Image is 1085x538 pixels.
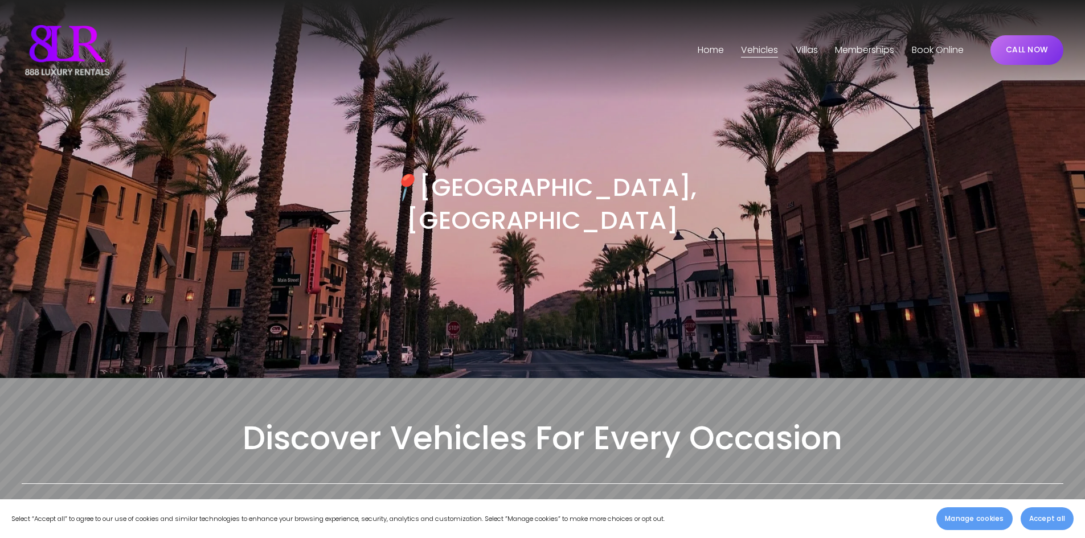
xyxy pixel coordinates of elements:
a: folder dropdown [741,41,778,59]
p: Select “Accept all” to agree to our use of cookies and similar technologies to enhance your brows... [11,513,665,525]
span: Vehicles [741,42,778,59]
a: folder dropdown [796,41,818,59]
button: Manage cookies [936,507,1012,530]
a: Book Online [912,41,964,59]
a: CALL NOW [990,35,1063,65]
span: Accept all [1029,514,1065,524]
h3: [GEOGRAPHIC_DATA], [GEOGRAPHIC_DATA] [282,171,803,237]
span: Villas [796,42,818,59]
em: 📍 [388,170,419,204]
img: Luxury Car &amp; Home Rentals For Every Occasion [22,22,113,79]
button: Accept all [1021,507,1074,530]
span: Manage cookies [945,514,1004,524]
a: Home [698,41,724,59]
a: Memberships [835,41,894,59]
h2: Discover Vehicles For Every Occasion [22,417,1063,459]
